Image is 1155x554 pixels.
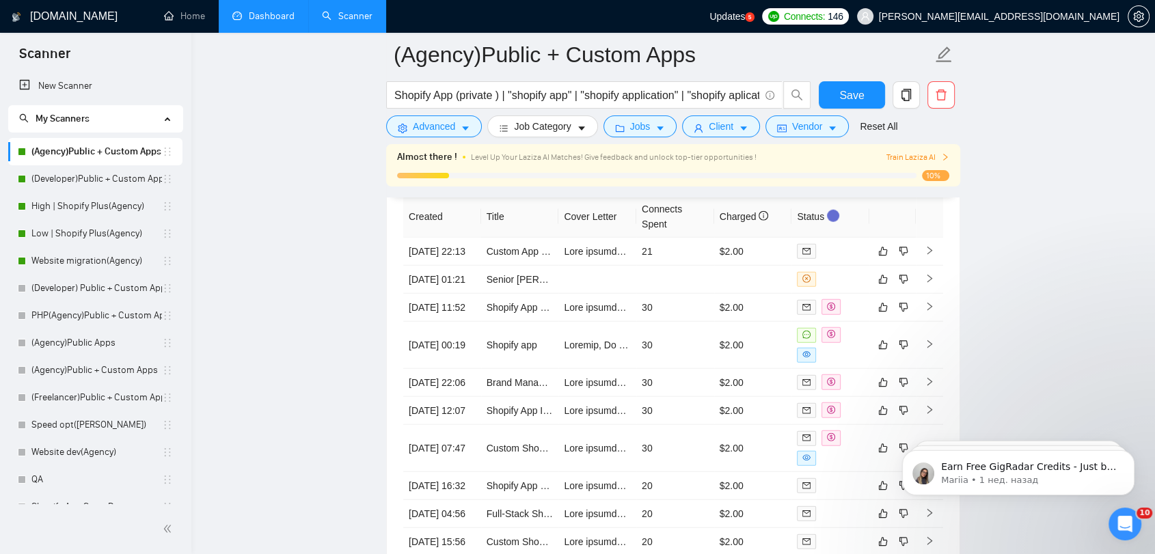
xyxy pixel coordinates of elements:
span: holder [162,228,173,239]
button: dislike [895,271,912,288]
span: holder [162,174,173,184]
span: dislike [899,246,908,257]
a: Custom Shopify App Development for Complex Product Pages [487,536,752,547]
td: [DATE] 04:56 [403,500,481,528]
span: Vendor [792,119,822,134]
span: dislike [899,302,908,313]
td: $2.00 [714,294,792,322]
span: mail [802,434,811,442]
li: Website migration(Agency) [8,247,182,275]
td: $2.00 [714,397,792,425]
span: right [941,153,949,161]
th: Title [481,196,559,238]
span: holder [162,419,173,430]
td: 30 [636,425,714,472]
td: 21 [636,238,714,266]
span: setting [398,123,407,133]
span: user [860,12,870,21]
button: dislike [895,534,912,550]
td: [DATE] 22:06 [403,369,481,397]
button: like [875,402,891,419]
span: right [925,302,934,311]
td: Full-Stack Shopify App Developer (Instagram + Rewards Integration MVP) [481,500,559,528]
a: (Agency)Public Apps [31,329,162,357]
button: like [875,477,891,494]
td: $2.00 [714,472,792,500]
li: (Developer)Public + Custom Apps [8,165,182,193]
td: $2.00 [714,238,792,266]
input: Scanner name... [394,38,932,72]
span: dollar [827,330,835,338]
a: (Agency)Public + Custom Apps [31,138,162,165]
button: setting [1128,5,1150,27]
button: like [875,374,891,391]
a: setting [1128,11,1150,22]
span: close-circle [802,275,811,283]
span: search [784,89,810,101]
img: upwork-logo.png [768,11,779,22]
span: mail [802,303,811,311]
span: idcard [777,123,787,133]
a: Shopify App Development for Prescription Eligibility [487,480,704,491]
span: like [878,246,888,257]
button: copy [893,81,920,109]
td: [DATE] 00:19 [403,322,481,369]
button: dislike [895,402,912,419]
button: settingAdvancedcaret-down [386,115,482,137]
td: Shopify App Development for Prescription Eligibility [481,472,559,500]
span: Client [709,119,733,134]
span: Scanner [8,44,81,72]
button: like [875,243,891,260]
button: Save [819,81,885,109]
span: user [694,123,703,133]
li: (Agency)Public + Custom Apps [8,357,182,384]
td: $2.00 [714,322,792,369]
span: mail [802,482,811,490]
input: Search Freelance Jobs... [394,87,759,104]
a: QA [31,466,162,493]
span: dislike [899,377,908,388]
span: caret-down [828,123,837,133]
button: like [875,505,891,522]
li: Shopify App Store D [8,493,182,521]
td: $2.00 [714,369,792,397]
td: [DATE] 22:13 [403,238,481,266]
span: mail [802,406,811,415]
span: copy [893,89,919,101]
span: dollar [827,378,835,386]
span: holder [162,146,173,157]
button: like [875,337,891,353]
span: Job Category [514,119,571,134]
span: mail [802,538,811,546]
span: 10% [922,170,949,181]
td: 20 [636,500,714,528]
span: My Scanners [19,113,90,124]
span: delete [928,89,954,101]
a: Senior [PERSON_NAME] & Shopify App Developer Needed [487,274,741,285]
button: like [875,534,891,550]
li: Low | Shopify Plus(Agency) [8,220,182,247]
span: right [925,274,934,283]
span: 10 [1137,508,1152,518]
a: 5 [745,12,755,22]
span: like [878,536,888,547]
a: PHP(Agency)Public + Custom Apps [31,302,162,329]
td: 30 [636,369,714,397]
th: Connects Spent [636,196,714,238]
iframe: Intercom live chat [1109,508,1141,540]
th: Cover Letter [558,196,636,238]
a: New Scanner [19,72,172,100]
a: Shopify App Integration Expert Needed for Automated Returns Workflow [487,405,792,416]
a: Custom Shopify App Integration Developer Needed [487,443,704,454]
span: like [878,480,888,491]
span: search [19,113,29,123]
td: 30 [636,322,714,369]
td: 30 [636,294,714,322]
button: folderJobscaret-down [603,115,677,137]
span: right [925,246,934,255]
span: holder [162,501,173,512]
td: Shopify App Integration Expert Needed for Automated Returns Workflow [481,397,559,425]
span: eye [802,454,811,462]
